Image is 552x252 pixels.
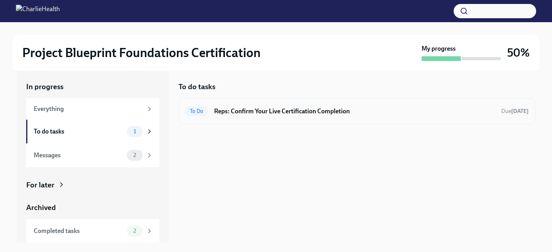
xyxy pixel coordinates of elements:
[34,127,124,136] div: To do tasks
[422,44,456,53] strong: My progress
[178,82,215,92] h5: To do tasks
[511,108,529,115] strong: [DATE]
[26,180,54,190] div: For later
[34,105,143,113] div: Everything
[26,82,159,92] a: In progress
[501,107,529,115] span: October 2nd, 2025 12:00
[34,151,124,160] div: Messages
[26,219,159,243] a: Completed tasks2
[16,5,60,17] img: CharlieHealth
[501,108,529,115] span: Due
[129,128,141,134] span: 1
[185,108,208,114] span: To Do
[26,202,159,213] a: Archived
[128,228,141,234] span: 2
[22,45,261,61] h2: Project Blueprint Foundations Certification
[507,46,530,60] h3: 50%
[128,152,141,158] span: 2
[26,180,159,190] a: For later
[185,105,529,118] a: To DoReps: Confirm Your Live Certification CompletionDue[DATE]
[26,98,159,120] a: Everything
[214,107,495,116] h6: Reps: Confirm Your Live Certification Completion
[34,227,124,235] div: Completed tasks
[26,120,159,143] a: To do tasks1
[26,143,159,167] a: Messages2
